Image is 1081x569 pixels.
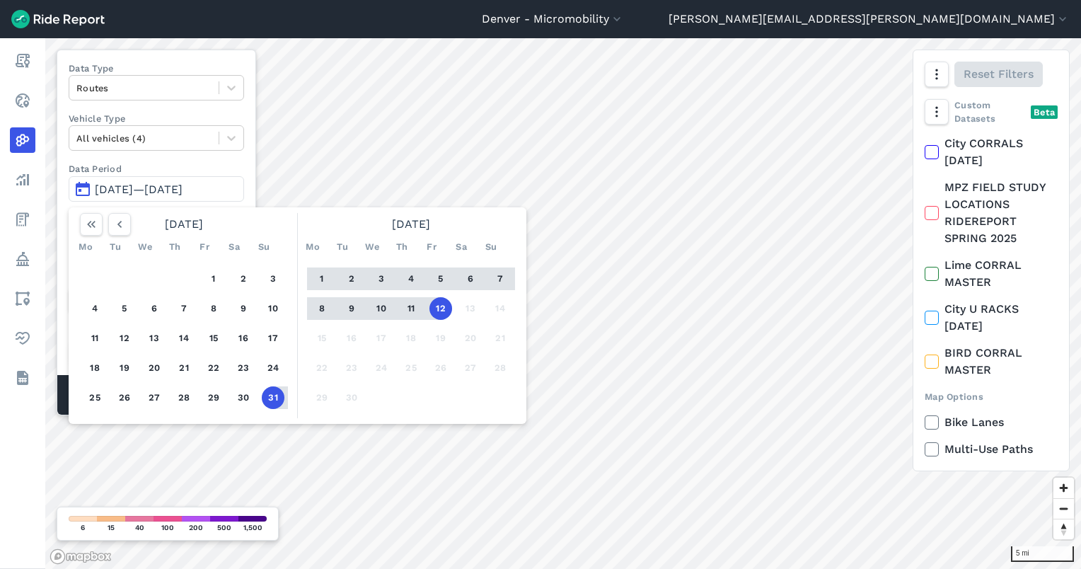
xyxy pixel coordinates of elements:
[143,327,166,350] button: 13
[311,297,333,320] button: 8
[10,127,35,153] a: Heatmaps
[429,297,452,320] button: 12
[311,386,333,409] button: 29
[202,357,225,379] button: 22
[925,441,1058,458] label: Multi-Use Paths
[1053,498,1074,519] button: Zoom out
[459,297,482,320] button: 13
[429,327,452,350] button: 19
[262,386,284,409] button: 31
[232,268,255,290] button: 2
[113,327,136,350] button: 12
[420,236,443,258] div: Fr
[69,162,244,176] label: Data Period
[370,297,393,320] button: 10
[10,207,35,232] a: Fees
[340,268,363,290] button: 2
[954,62,1043,87] button: Reset Filters
[143,386,166,409] button: 27
[489,268,511,290] button: 7
[262,327,284,350] button: 17
[262,297,284,320] button: 10
[311,268,333,290] button: 1
[459,268,482,290] button: 6
[429,357,452,379] button: 26
[69,62,244,75] label: Data Type
[83,327,106,350] button: 11
[163,236,186,258] div: Th
[340,357,363,379] button: 23
[311,357,333,379] button: 22
[400,297,422,320] button: 11
[925,135,1058,169] label: City CORRALS [DATE]
[232,357,255,379] button: 23
[669,11,1070,28] button: [PERSON_NAME][EMAIL_ADDRESS][PERSON_NAME][DOMAIN_NAME]
[113,386,136,409] button: 26
[262,268,284,290] button: 3
[311,327,333,350] button: 15
[95,183,183,196] span: [DATE]—[DATE]
[10,286,35,311] a: Areas
[143,357,166,379] button: 20
[331,236,354,258] div: Tu
[391,236,413,258] div: Th
[232,386,255,409] button: 30
[301,213,521,236] div: [DATE]
[1053,478,1074,498] button: Zoom in
[202,386,225,409] button: 29
[202,297,225,320] button: 8
[83,386,106,409] button: 25
[429,268,452,290] button: 5
[113,357,136,379] button: 19
[253,236,275,258] div: Su
[925,301,1058,335] label: City U RACKS [DATE]
[45,38,1081,569] canvas: Map
[143,297,166,320] button: 6
[262,357,284,379] button: 24
[489,357,511,379] button: 28
[10,167,35,192] a: Analyze
[450,236,473,258] div: Sa
[340,327,363,350] button: 16
[361,236,383,258] div: We
[11,10,105,28] img: Ride Report
[964,66,1034,83] span: Reset Filters
[340,386,363,409] button: 30
[400,357,422,379] button: 25
[223,236,245,258] div: Sa
[10,246,35,272] a: Policy
[1031,105,1058,119] div: Beta
[925,179,1058,247] label: MPZ FIELD STUDY LOCATIONS RIDEREPORT SPRING 2025
[340,297,363,320] button: 9
[69,176,244,202] button: [DATE]—[DATE]
[1011,546,1074,562] div: 5 mi
[925,469,1058,483] div: Export
[173,297,195,320] button: 7
[232,297,255,320] button: 9
[173,386,195,409] button: 28
[400,327,422,350] button: 18
[925,414,1058,431] label: Bike Lanes
[10,48,35,74] a: Report
[459,327,482,350] button: 20
[925,390,1058,403] div: Map Options
[104,236,127,258] div: Tu
[10,365,35,391] a: Datasets
[370,357,393,379] button: 24
[57,375,255,415] div: Matched Trips
[83,297,106,320] button: 4
[370,327,393,350] button: 17
[10,88,35,113] a: Realtime
[301,236,324,258] div: Mo
[482,11,624,28] button: Denver - Micromobility
[202,327,225,350] button: 15
[74,213,294,236] div: [DATE]
[925,257,1058,291] label: Lime CORRAL MASTER
[83,357,106,379] button: 18
[232,327,255,350] button: 16
[202,268,225,290] button: 1
[925,345,1058,379] label: BIRD CORRAL MASTER
[480,236,502,258] div: Su
[489,297,511,320] button: 14
[113,297,136,320] button: 5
